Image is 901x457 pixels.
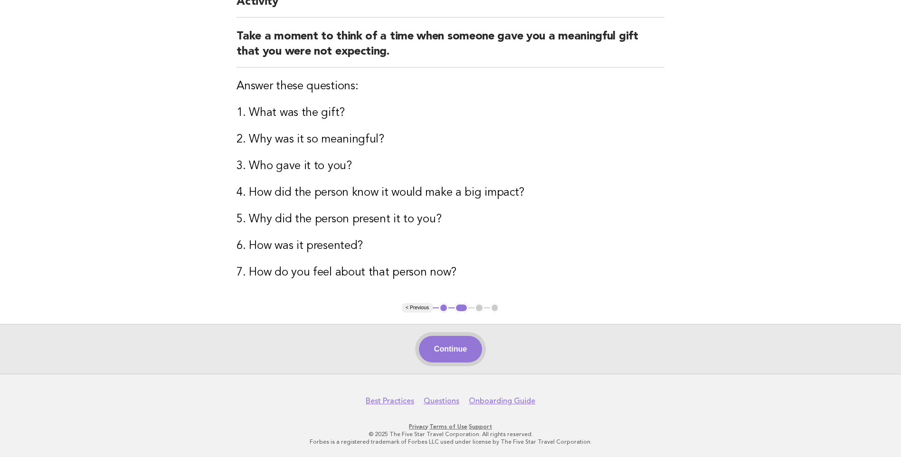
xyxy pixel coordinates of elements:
button: Continue [419,336,482,362]
button: 2 [455,303,468,313]
button: 1 [439,303,448,313]
a: Terms of Use [429,423,467,430]
p: © 2025 The Five Star Travel Corporation. All rights reserved. [160,430,741,438]
h3: 4. How did the person know it would make a big impact? [237,185,664,200]
a: Support [469,423,492,430]
p: Forbes is a registered trademark of Forbes LLC used under license by The Five Star Travel Corpora... [160,438,741,446]
button: < Previous [402,303,433,313]
h3: 3. Who gave it to you? [237,159,664,174]
a: Questions [424,396,459,406]
h3: 2. Why was it so meaningful? [237,132,664,147]
h3: 1. What was the gift? [237,105,664,121]
a: Best Practices [366,396,414,406]
h3: 5. Why did the person present it to you? [237,212,664,227]
h3: 7. How do you feel about that person now? [237,265,664,280]
a: Privacy [409,423,428,430]
h3: Answer these questions: [237,79,664,94]
h2: Take a moment to think of a time when someone gave you a meaningful gift that you were not expect... [237,29,664,67]
p: · · [160,423,741,430]
a: Onboarding Guide [469,396,535,406]
h3: 6. How was it presented? [237,238,664,254]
